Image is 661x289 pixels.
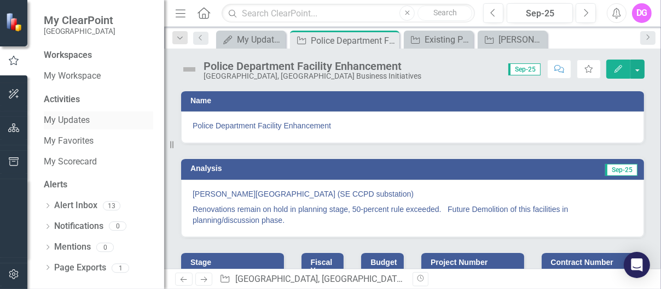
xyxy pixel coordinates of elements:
a: Alert Inbox [54,199,97,212]
div: 13 [103,201,120,210]
div: 0 [96,243,114,252]
h3: Budget [370,258,398,267]
img: ClearPoint Strategy [5,12,25,32]
div: Alerts [44,179,153,191]
span: My ClearPoint [44,14,115,27]
a: Existing Parks Refurbishment (Operation Sparkle) [407,33,471,46]
div: » » [219,273,404,286]
span: Sep-25 [605,164,637,176]
a: My Favorites [44,135,153,148]
p: [PERSON_NAME][GEOGRAPHIC_DATA] (SE CCPD substation) [193,188,633,202]
p: Renovations remain on hold in planning stage, 50-percent rule exceeded. Future Demolition of this... [193,202,633,226]
div: 0 [109,222,126,231]
button: Search [418,5,472,21]
h3: Fiscal Year [311,258,339,275]
div: Police Department Facility Enhancement [311,34,397,48]
h3: Contract Number [551,258,639,267]
div: 1 [112,263,129,273]
div: Workspaces [44,49,92,62]
div: Activities [44,93,153,106]
a: My Updates [219,33,283,46]
h3: Stage [190,258,279,267]
h3: Project Number [431,258,519,267]
a: [GEOGRAPHIC_DATA], [GEOGRAPHIC_DATA] Business Initiatives [235,274,481,284]
div: My Updates [237,33,283,46]
button: DG [632,3,652,23]
h3: Analysis [190,164,408,173]
small: [GEOGRAPHIC_DATA] [44,27,115,36]
h3: Name [190,97,639,105]
div: Open Intercom Messenger [624,252,650,278]
span: Sep-25 [508,63,541,75]
a: My Scorecard [44,156,153,168]
span: Police Department Facility Enhancement [193,120,633,131]
div: Sep-25 [511,7,569,20]
img: Not Defined [181,61,198,78]
div: Existing Parks Refurbishment (Operation Sparkle) [425,33,471,46]
a: Notifications [54,220,103,233]
a: Page Exports [54,262,106,274]
span: Search [433,8,457,17]
div: [GEOGRAPHIC_DATA], [GEOGRAPHIC_DATA] Business Initiatives [204,72,421,80]
a: Mentions [54,241,91,253]
a: My Workspace [44,70,153,82]
div: Police Department Facility Enhancement [204,60,421,72]
div: [PERSON_NAME] Youth Center Roof Replacement [498,33,544,46]
a: My Updates [44,114,153,127]
a: [PERSON_NAME] Youth Center Roof Replacement [480,33,544,46]
button: Sep-25 [507,3,573,23]
input: Search ClearPoint... [222,4,475,23]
